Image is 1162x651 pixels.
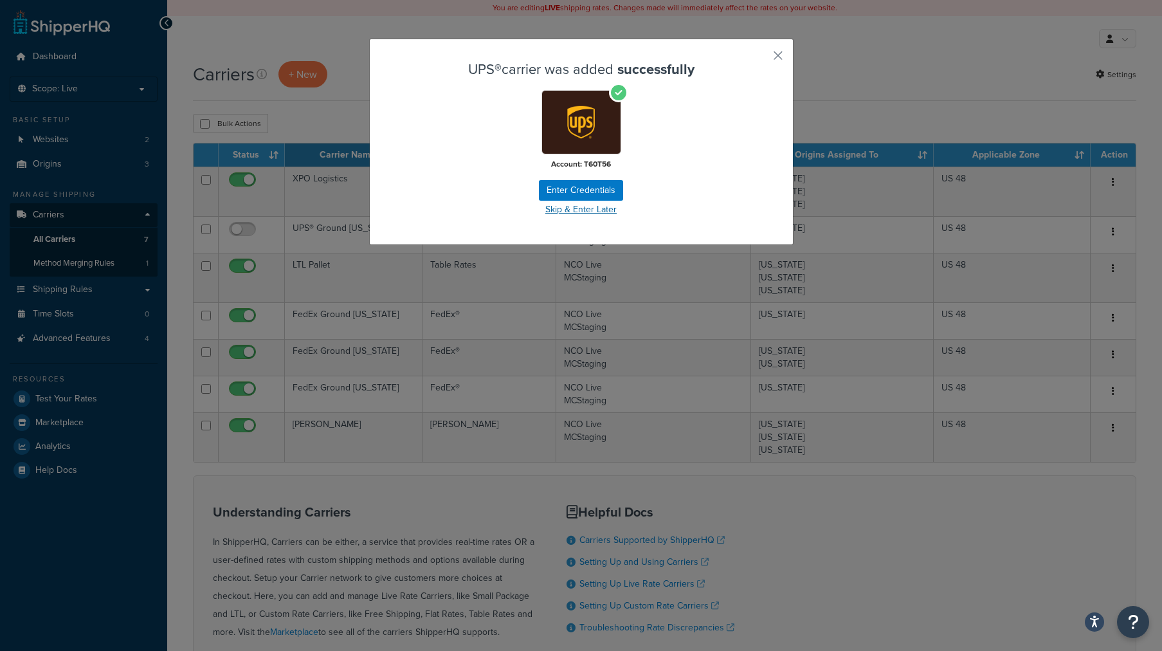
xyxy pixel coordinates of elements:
[617,59,694,80] strong: successfully
[551,158,611,170] span: Account: T60T56
[402,62,761,77] h3: UPS® carrier was added
[402,201,761,219] a: Skip & Enter Later
[539,180,623,201] button: Enter Credentials
[544,93,618,152] img: UPS®
[1117,606,1149,638] button: Open Resource Center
